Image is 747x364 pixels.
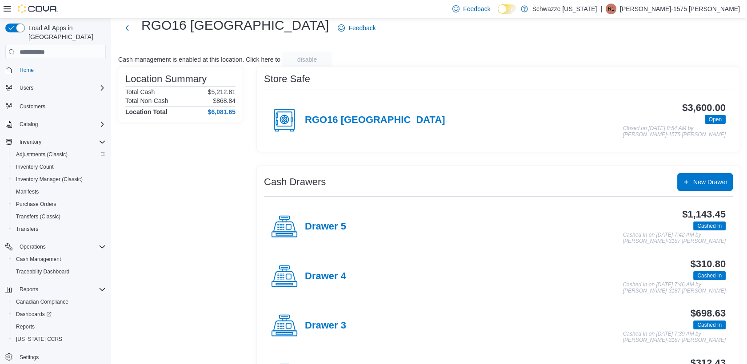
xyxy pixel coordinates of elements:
[12,174,86,185] a: Inventory Manager (Classic)
[532,4,597,14] p: Schwazze [US_STATE]
[12,309,55,320] a: Dashboards
[16,256,61,263] span: Cash Management
[20,84,33,91] span: Users
[9,320,109,333] button: Reports
[12,334,66,344] a: [US_STATE] CCRS
[12,309,106,320] span: Dashboards
[12,297,106,307] span: Canadian Compliance
[16,101,49,112] a: Customers
[141,16,329,34] h1: RGO16 [GEOGRAPHIC_DATA]
[9,198,109,210] button: Purchase Orders
[697,321,722,329] span: Cashed In
[208,108,236,115] h4: $6,081.65
[16,213,60,220] span: Transfers (Classic)
[9,161,109,173] button: Inventory Count
[620,4,740,14] p: [PERSON_NAME]-1575 [PERSON_NAME]
[16,137,106,147] span: Inventory
[9,173,109,186] button: Inventory Manager (Classic)
[9,186,109,198] button: Manifests
[282,52,332,67] button: disable
[16,100,106,111] span: Customers
[16,83,37,93] button: Users
[20,286,38,293] span: Reports
[12,254,106,265] span: Cash Management
[2,99,109,112] button: Customers
[16,284,42,295] button: Reports
[12,297,72,307] a: Canadian Compliance
[709,115,722,123] span: Open
[12,334,106,344] span: Washington CCRS
[16,241,49,252] button: Operations
[697,222,722,230] span: Cashed In
[606,4,616,14] div: Rebecca-1575 Pietz
[9,148,109,161] button: Adjustments (Classic)
[12,199,60,210] a: Purchase Orders
[16,119,41,130] button: Catalog
[12,211,106,222] span: Transfers (Classic)
[12,199,106,210] span: Purchase Orders
[623,232,726,244] p: Cashed In on [DATE] 7:42 AM by [PERSON_NAME]-3187 [PERSON_NAME]
[693,320,726,329] span: Cashed In
[208,88,236,95] p: $5,212.81
[16,352,42,363] a: Settings
[623,331,726,343] p: Cashed In on [DATE] 7:39 AM by [PERSON_NAME]-3187 [PERSON_NAME]
[2,351,109,364] button: Settings
[682,209,726,220] h3: $1,143.45
[693,271,726,280] span: Cashed In
[9,308,109,320] a: Dashboards
[16,311,52,318] span: Dashboards
[125,74,207,84] h3: Location Summary
[2,63,109,76] button: Home
[16,241,106,252] span: Operations
[9,333,109,345] button: [US_STATE] CCRS
[463,4,490,13] span: Feedback
[297,55,317,64] span: disable
[600,4,602,14] p: |
[20,138,41,146] span: Inventory
[213,97,236,104] p: $868.84
[125,108,168,115] h4: Location Total
[20,103,45,110] span: Customers
[12,254,64,265] a: Cash Management
[498,4,516,14] input: Dark Mode
[12,174,106,185] span: Inventory Manager (Classic)
[12,224,106,234] span: Transfers
[12,162,106,172] span: Inventory Count
[9,210,109,223] button: Transfers (Classic)
[16,151,68,158] span: Adjustments (Classic)
[305,221,346,233] h4: Drawer 5
[20,243,46,250] span: Operations
[12,321,106,332] span: Reports
[16,298,68,305] span: Canadian Compliance
[16,83,106,93] span: Users
[12,186,106,197] span: Manifests
[16,65,37,75] a: Home
[12,162,57,172] a: Inventory Count
[20,354,39,361] span: Settings
[264,74,310,84] h3: Store Safe
[16,268,69,275] span: Traceabilty Dashboard
[16,284,106,295] span: Reports
[16,201,56,208] span: Purchase Orders
[12,149,71,160] a: Adjustments (Classic)
[12,149,106,160] span: Adjustments (Classic)
[691,308,726,319] h3: $698.63
[693,222,726,230] span: Cashed In
[12,186,42,197] a: Manifests
[18,4,58,13] img: Cova
[623,126,726,138] p: Closed on [DATE] 8:54 AM by [PERSON_NAME]-1575 [PERSON_NAME]
[12,211,64,222] a: Transfers (Classic)
[16,119,106,130] span: Catalog
[16,323,35,330] span: Reports
[2,283,109,296] button: Reports
[693,178,727,186] span: New Drawer
[16,137,45,147] button: Inventory
[264,177,326,187] h3: Cash Drawers
[125,88,155,95] h6: Total Cash
[697,272,722,280] span: Cashed In
[691,259,726,269] h3: $310.80
[12,266,73,277] a: Traceabilty Dashboard
[16,176,83,183] span: Inventory Manager (Classic)
[16,226,38,233] span: Transfers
